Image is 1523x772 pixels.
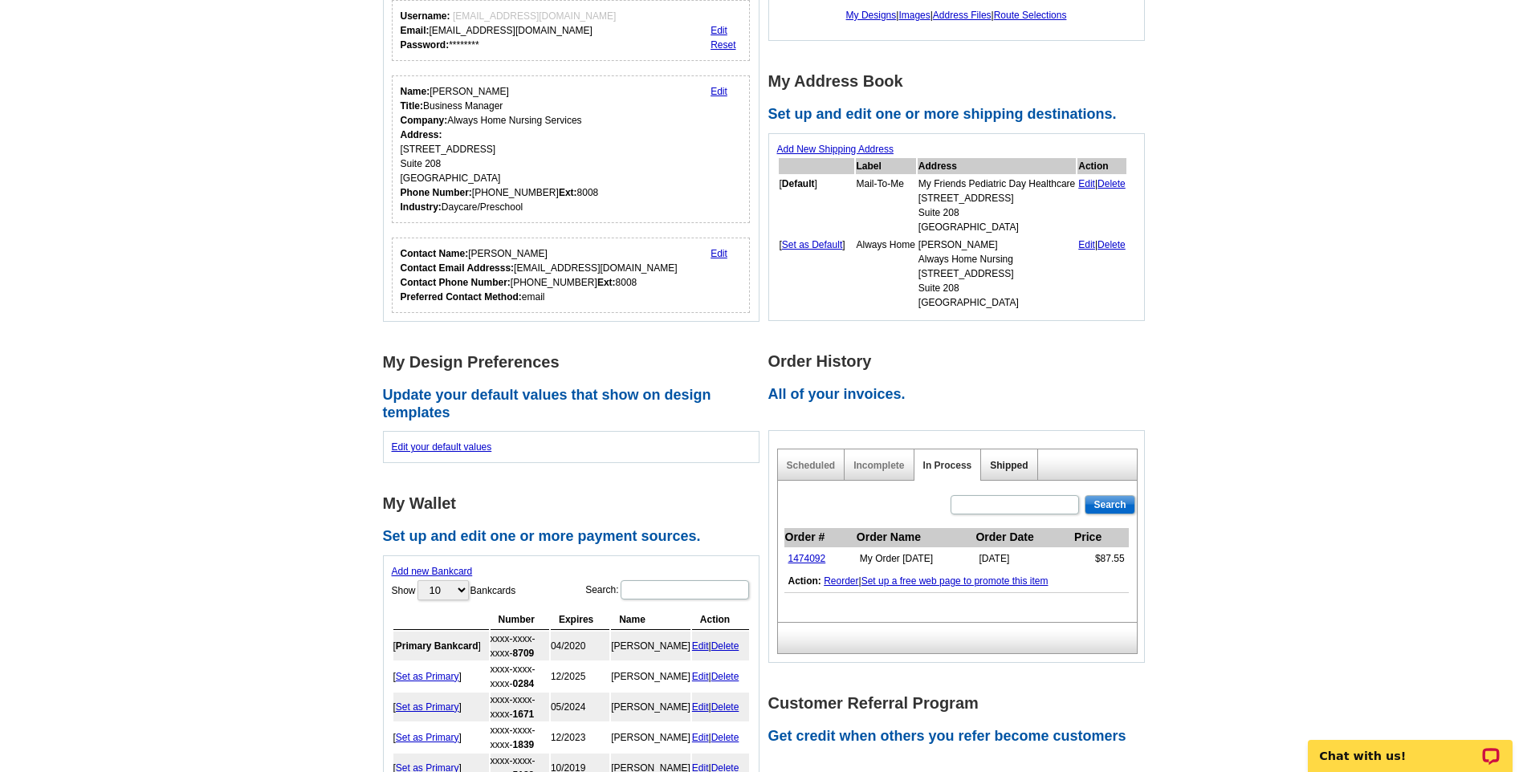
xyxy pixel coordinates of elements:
[1077,237,1126,311] td: |
[846,10,897,21] a: My Designs
[853,460,904,471] a: Incomplete
[692,662,749,691] td: |
[611,610,690,630] th: Name
[383,528,768,546] h2: Set up and edit one or more payment sources.
[692,671,709,682] a: Edit
[918,158,1076,174] th: Address
[692,723,749,752] td: |
[491,723,549,752] td: xxxx-xxxx-xxxx-
[856,528,975,547] th: Order Name
[396,640,478,652] b: Primary Bankcard
[401,291,522,303] strong: Preferred Contact Method:
[597,277,616,288] strong: Ext:
[994,10,1067,21] a: Route Selections
[923,460,972,471] a: In Process
[491,693,549,721] td: xxxx-xxxx-xxxx-
[856,176,916,235] td: Mail-To-Me
[401,248,469,259] strong: Contact Name:
[401,25,430,36] strong: Email:
[585,579,750,601] label: Search:
[711,248,727,259] a: Edit
[401,129,442,140] strong: Address:
[392,238,751,313] div: Who should we contact regarding order issues?
[383,495,768,512] h1: My Wallet
[513,709,535,720] strong: 1671
[401,86,430,97] strong: Name:
[401,10,450,22] strong: Username:
[1297,721,1523,772] iframe: LiveChat chat widget
[401,84,599,214] div: [PERSON_NAME] Business Manager Always Home Nursing Services [STREET_ADDRESS] Suite 208 [GEOGRAPHI...
[856,547,975,571] td: My Order [DATE]
[396,701,459,713] a: Set as Primary
[692,701,709,713] a: Edit
[918,237,1076,311] td: [PERSON_NAME] Always Home Nursing [STREET_ADDRESS] Suite 208 [GEOGRAPHIC_DATA]
[711,671,739,682] a: Delete
[401,262,515,274] strong: Contact Email Addresss:
[491,610,549,630] th: Number
[918,176,1076,235] td: My Friends Pediatric Day Healthcare [STREET_ADDRESS] Suite 208 [GEOGRAPHIC_DATA]
[401,201,442,213] strong: Industry:
[1073,528,1129,547] th: Price
[383,354,768,371] h1: My Design Preferences
[393,693,489,721] td: [ ]
[551,723,609,752] td: 12/2023
[768,386,1154,404] h2: All of your invoices.
[383,387,768,421] h2: Update your default values that show on design templates
[711,640,739,652] a: Delete
[788,575,821,587] b: Action:
[396,671,459,682] a: Set as Primary
[1078,178,1095,189] a: Edit
[711,86,727,97] a: Edit
[513,739,535,750] strong: 1839
[768,106,1154,124] h2: Set up and edit one or more shipping destinations.
[393,723,489,752] td: [ ]
[1077,176,1126,235] td: |
[392,441,492,453] a: Edit your default values
[396,732,459,743] a: Set as Primary
[824,575,858,587] a: Reorder
[787,460,836,471] a: Scheduled
[692,632,749,660] td: |
[788,553,826,564] a: 1474092
[393,662,489,691] td: [ ]
[491,662,549,691] td: xxxx-xxxx-xxxx-
[711,732,739,743] a: Delete
[621,580,749,599] input: Search:
[551,632,609,660] td: 04/2020
[861,575,1049,587] a: Set up a free web page to promote this item
[990,460,1028,471] a: Shipped
[975,528,1073,547] th: Order Date
[777,144,894,155] a: Add New Shipping Address
[1078,239,1095,250] a: Edit
[611,632,690,660] td: [PERSON_NAME]
[768,695,1154,712] h1: Customer Referral Program
[692,693,749,721] td: |
[401,277,511,288] strong: Contact Phone Number:
[779,237,854,311] td: [ ]
[856,158,916,174] th: Label
[392,579,516,602] label: Show Bankcards
[417,580,469,600] select: ShowBankcards
[856,237,916,311] td: Always Home
[782,239,842,250] a: Set as Default
[692,610,749,630] th: Action
[1097,239,1126,250] a: Delete
[393,632,489,660] td: [ ]
[784,570,1129,593] td: |
[768,353,1154,370] h1: Order History
[611,662,690,691] td: [PERSON_NAME]
[401,115,448,126] strong: Company:
[779,176,854,235] td: [ ]
[1085,495,1134,514] input: Search
[513,678,535,689] strong: 0284
[1073,547,1129,571] td: $87.55
[551,693,609,721] td: 05/2024
[551,610,609,630] th: Expires
[1097,178,1126,189] a: Delete
[559,187,577,198] strong: Ext:
[401,187,472,198] strong: Phone Number:
[711,25,727,36] a: Edit
[711,701,739,713] a: Delete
